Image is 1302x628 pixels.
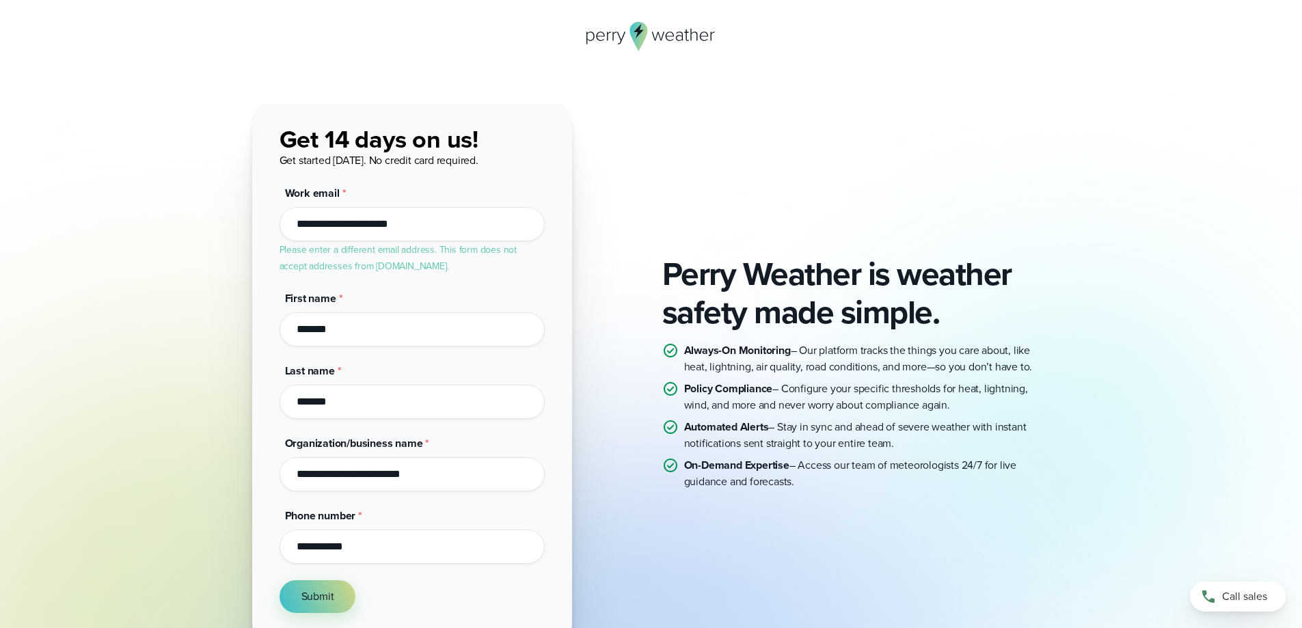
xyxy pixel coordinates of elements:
span: Submit [301,588,334,605]
strong: On-Demand Expertise [684,457,789,473]
label: Please enter a different email address. This form does not accept addresses from [DOMAIN_NAME]. [280,243,517,273]
span: Get 14 days on us! [280,121,478,157]
a: Call sales [1190,582,1286,612]
p: – Stay in sync and ahead of severe weather with instant notifications sent straight to your entir... [684,419,1050,452]
span: Last name [285,363,335,379]
h2: Perry Weather is weather safety made simple. [662,255,1050,331]
span: Get started [DATE]. No credit card required. [280,152,478,168]
span: Phone number [285,508,356,523]
span: Organization/business name [285,435,423,451]
span: First name [285,290,336,306]
strong: Always-On Monitoring [684,342,791,358]
p: – Our platform tracks the things you care about, like heat, lightning, air quality, road conditio... [684,342,1050,375]
span: Work email [285,185,340,201]
button: Submit [280,580,356,613]
strong: Automated Alerts [684,419,769,435]
span: Call sales [1222,588,1267,605]
p: – Access our team of meteorologists 24/7 for live guidance and forecasts. [684,457,1050,490]
p: – Configure your specific thresholds for heat, lightning, wind, and more and never worry about co... [684,381,1050,413]
strong: Policy Compliance [684,381,773,396]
